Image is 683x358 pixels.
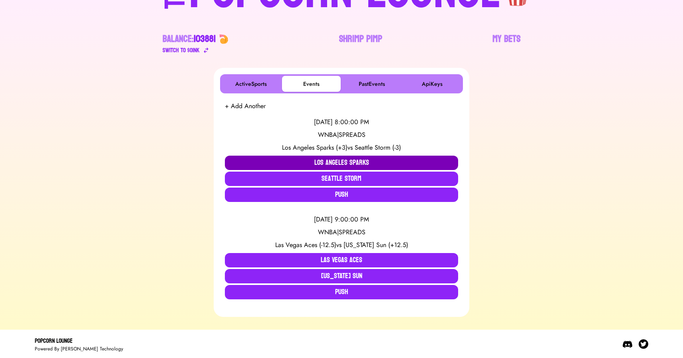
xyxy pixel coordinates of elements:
[225,253,458,267] button: Las Vegas Aces
[219,34,228,44] img: 🍤
[342,76,401,92] button: PastEvents
[225,117,458,127] div: [DATE] 8:00:00 PM
[225,188,458,202] button: Push
[225,156,458,170] button: Los Angeles Sparks
[35,346,123,352] div: Powered By [PERSON_NAME] Technology
[225,240,458,250] div: vs
[225,285,458,299] button: Push
[403,76,461,92] button: ApiKeys
[225,143,458,152] div: vs
[163,45,200,55] div: Switch to $ OINK
[163,33,216,45] div: Balance:
[225,130,458,140] div: WNBA | SPREADS
[225,172,458,186] button: Seattle Storm
[275,240,336,249] span: Las Vegas Aces (-12.5)
[225,227,458,237] div: WNBA | SPREADS
[225,101,266,111] button: + Add Another
[639,339,648,349] img: Twitter
[343,240,408,249] span: [US_STATE] Sun (+12.5)
[282,143,347,152] span: Los Angeles Sparks (+3)
[225,269,458,283] button: [US_STATE] Sun
[222,76,280,92] button: ActiveSports
[282,76,341,92] button: Events
[623,339,632,349] img: Discord
[492,33,520,55] a: My Bets
[35,336,123,346] div: Popcorn Lounge
[339,33,382,55] a: Shrimp Pimp
[225,215,458,224] div: [DATE] 9:00:00 PM
[355,143,401,152] span: Seattle Storm (-3)
[194,30,216,47] span: 103881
